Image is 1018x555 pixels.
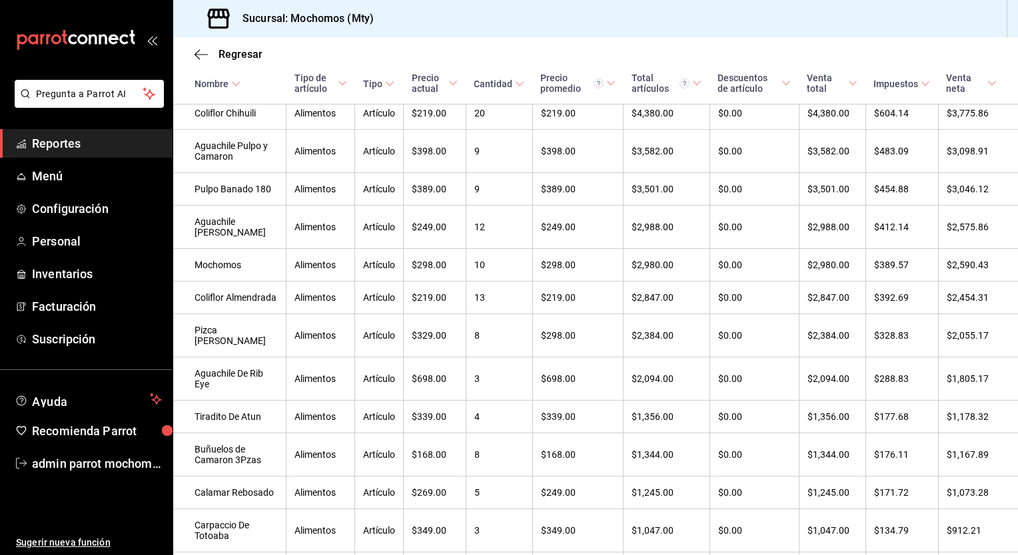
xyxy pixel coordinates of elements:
td: Artículo [355,433,404,476]
td: $1,344.00 [799,433,865,476]
span: Precio promedio [540,73,616,94]
td: $483.09 [865,130,938,173]
div: Descuentos de artículo [718,73,779,94]
td: Artículo [355,281,404,314]
td: Calamar Rebosado [173,476,286,509]
td: $298.00 [532,249,624,281]
td: $3,501.00 [624,173,710,206]
td: Artículo [355,314,404,357]
td: 9 [466,130,532,173]
span: Menú [32,167,162,185]
td: $1,356.00 [799,401,865,433]
span: Recomienda Parrot [32,422,162,440]
td: 12 [466,206,532,249]
td: Alimentos [286,357,355,401]
td: $2,055.17 [938,314,1018,357]
td: $1,805.17 [938,357,1018,401]
td: $288.83 [865,357,938,401]
td: $1,178.32 [938,401,1018,433]
td: Pulpo Banado 180 [173,173,286,206]
td: Aguachile [PERSON_NAME] [173,206,286,249]
td: Artículo [355,401,404,433]
td: Aguachile De Rib Eye [173,357,286,401]
td: $249.00 [404,206,466,249]
td: $2,094.00 [799,357,865,401]
td: $2,988.00 [624,206,710,249]
a: Pregunta a Parrot AI [9,96,164,110]
td: $0.00 [710,433,799,476]
td: $2,847.00 [624,281,710,314]
td: $329.00 [404,314,466,357]
td: $0.00 [710,314,799,357]
td: $3,098.91 [938,130,1018,173]
td: $398.00 [404,130,466,173]
td: 3 [466,357,532,401]
td: $3,582.00 [624,130,710,173]
button: Pregunta a Parrot AI [15,80,164,108]
div: Precio promedio [540,73,604,94]
td: Tiradito De Atun [173,401,286,433]
div: Venta neta [946,73,985,94]
td: $1,073.28 [938,476,1018,509]
td: Alimentos [286,249,355,281]
td: $2,980.00 [799,249,865,281]
span: Nombre [195,79,241,89]
button: open_drawer_menu [147,35,157,45]
td: $912.21 [938,509,1018,552]
td: Artículo [355,357,404,401]
td: Coliflor Chihuili [173,97,286,130]
td: $168.00 [532,433,624,476]
td: 8 [466,314,532,357]
div: Tipo [363,79,382,89]
td: $698.00 [532,357,624,401]
td: $328.83 [865,314,938,357]
td: $298.00 [404,249,466,281]
svg: Precio promedio = Total artículos / cantidad [594,79,604,89]
span: Venta total [807,73,857,94]
span: Personal [32,232,162,250]
td: Alimentos [286,173,355,206]
td: $339.00 [404,401,466,433]
td: Artículo [355,206,404,249]
span: Impuestos [873,79,930,89]
td: $389.00 [532,173,624,206]
td: $0.00 [710,509,799,552]
td: 4 [466,401,532,433]
td: $269.00 [404,476,466,509]
div: Tipo de artículo [294,73,335,94]
td: Coliflor Almendrada [173,281,286,314]
span: Descuentos de artículo [718,73,791,94]
td: Artículo [355,97,404,130]
td: $0.00 [710,357,799,401]
td: $389.00 [404,173,466,206]
span: Cantidad [474,79,524,89]
span: Total artículos [632,73,702,94]
td: $1,245.00 [799,476,865,509]
td: $1,047.00 [799,509,865,552]
td: Artículo [355,173,404,206]
span: Reportes [32,134,162,152]
td: $3,582.00 [799,130,865,173]
td: $604.14 [865,97,938,130]
td: $2,384.00 [624,314,710,357]
span: Pregunta a Parrot AI [36,87,143,101]
td: $1,245.00 [624,476,710,509]
td: $389.57 [865,249,938,281]
td: Artículo [355,476,404,509]
td: $0.00 [710,130,799,173]
div: Venta total [807,73,845,94]
td: $1,167.89 [938,433,1018,476]
td: $349.00 [404,509,466,552]
td: 3 [466,509,532,552]
td: Artículo [355,130,404,173]
div: Impuestos [873,79,918,89]
td: $412.14 [865,206,938,249]
td: $3,775.86 [938,97,1018,130]
span: Suscripción [32,330,162,348]
td: $392.69 [865,281,938,314]
td: $134.79 [865,509,938,552]
td: $249.00 [532,206,624,249]
td: $2,094.00 [624,357,710,401]
td: Carpaccio De Totoaba [173,509,286,552]
td: $168.00 [404,433,466,476]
